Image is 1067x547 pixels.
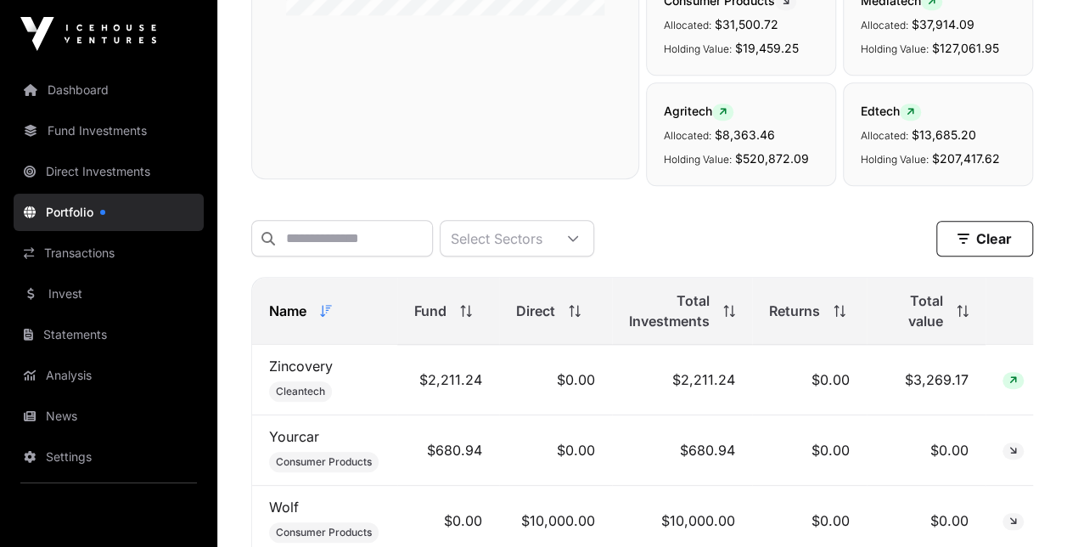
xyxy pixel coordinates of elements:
[912,127,976,142] span: $13,685.20
[14,194,204,231] a: Portfolio
[269,428,319,445] a: Yourcar
[269,358,333,375] a: Zincovery
[861,129,908,142] span: Allocated:
[499,415,612,486] td: $0.00
[664,104,733,118] span: Agritech
[752,345,867,415] td: $0.00
[499,345,612,415] td: $0.00
[14,316,204,353] a: Statements
[269,301,306,321] span: Name
[14,112,204,149] a: Fund Investments
[14,71,204,109] a: Dashboard
[664,19,711,31] span: Allocated:
[867,415,986,486] td: $0.00
[664,153,732,166] span: Holding Value:
[612,345,752,415] td: $2,211.24
[629,290,710,331] span: Total Investments
[715,17,778,31] span: $31,500.72
[276,526,372,539] span: Consumer Products
[932,151,1000,166] span: $207,417.62
[861,153,929,166] span: Holding Value:
[884,290,943,331] span: Total value
[14,357,204,394] a: Analysis
[735,41,799,55] span: $19,459.25
[861,104,921,118] span: Edtech
[861,19,908,31] span: Allocated:
[397,345,499,415] td: $2,211.24
[14,153,204,190] a: Direct Investments
[441,221,553,256] div: Select Sectors
[14,275,204,313] a: Invest
[912,17,974,31] span: $37,914.09
[397,415,499,486] td: $680.94
[276,385,325,398] span: Cleantech
[516,301,555,321] span: Direct
[276,455,372,469] span: Consumer Products
[769,301,820,321] span: Returns
[932,41,999,55] span: $127,061.95
[414,301,446,321] span: Fund
[735,151,809,166] span: $520,872.09
[14,438,204,476] a: Settings
[752,415,867,486] td: $0.00
[269,499,299,516] a: Wolf
[867,345,986,415] td: $3,269.17
[20,17,156,51] img: Icehouse Ventures Logo
[936,221,1033,257] button: Clear
[612,415,752,486] td: $680.94
[861,42,929,55] span: Holding Value:
[14,234,204,272] a: Transactions
[14,398,204,435] a: News
[982,465,1067,547] iframe: Chat Widget
[664,129,711,142] span: Allocated:
[664,42,732,55] span: Holding Value:
[715,127,775,142] span: $8,363.46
